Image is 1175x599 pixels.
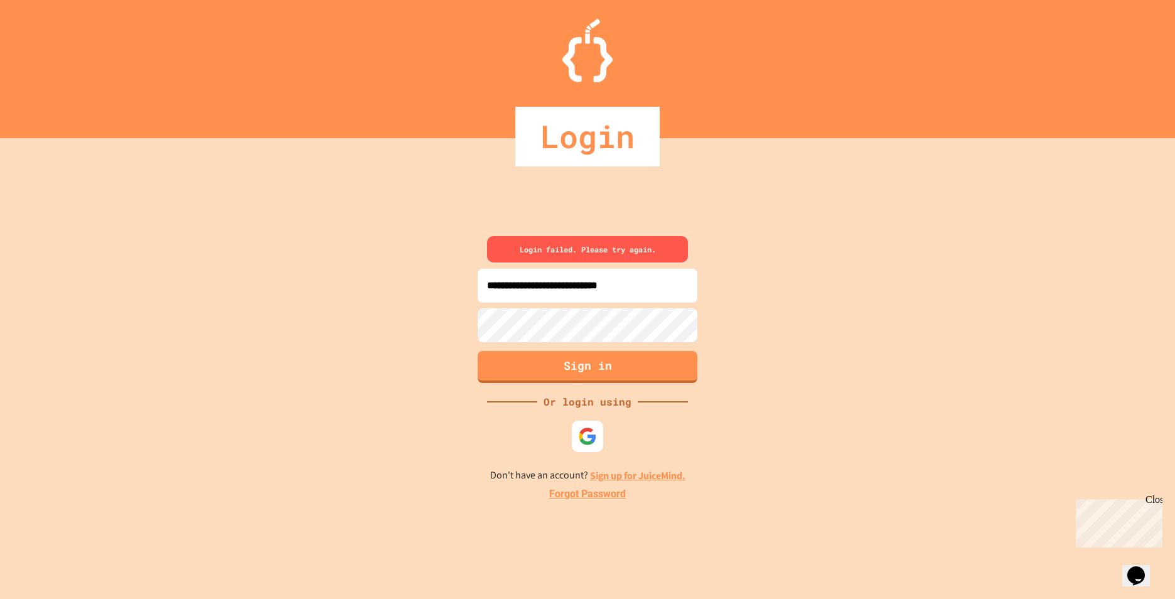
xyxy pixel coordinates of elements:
a: Sign up for JuiceMind. [590,469,685,482]
button: Sign in [478,351,697,383]
p: Don't have an account? [490,468,685,483]
div: Chat with us now!Close [5,5,87,80]
div: Or login using [537,394,638,409]
div: Login [515,107,660,166]
iframe: chat widget [1071,494,1162,548]
a: Forgot Password [549,487,626,502]
iframe: chat widget [1122,549,1162,586]
div: Login failed. Please try again. [487,236,688,262]
img: google-icon.svg [578,427,597,446]
img: Logo.svg [562,19,613,82]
